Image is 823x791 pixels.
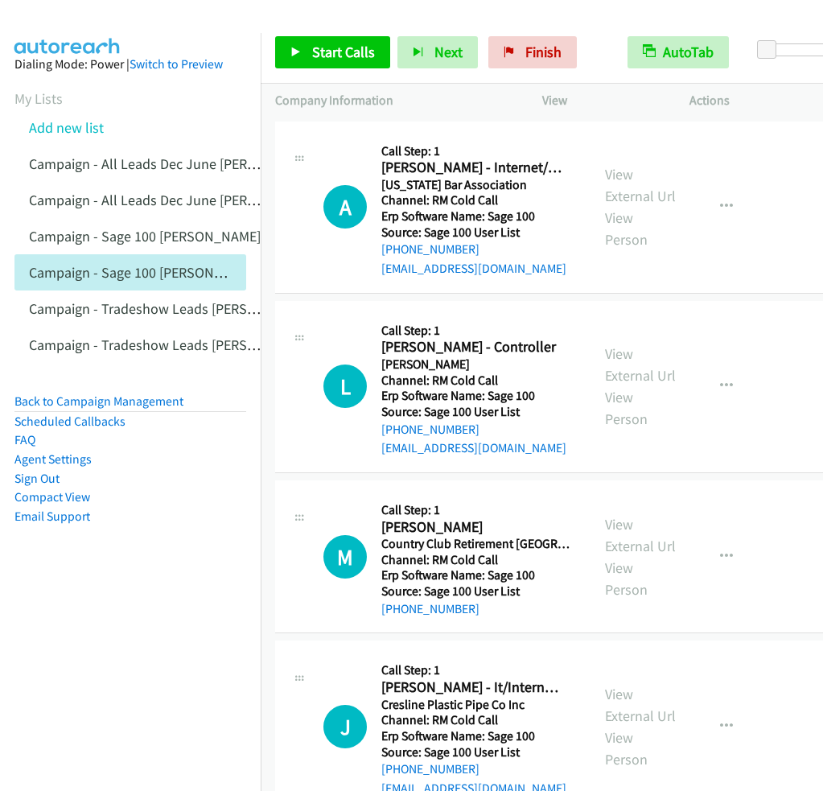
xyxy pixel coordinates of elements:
[14,414,126,429] a: Scheduled Callbacks
[14,432,35,447] a: FAQ
[397,36,478,68] button: Next
[488,36,577,68] a: Finish
[381,208,566,225] h5: Erp Software Name: Sage 100
[381,440,566,455] a: [EMAIL_ADDRESS][DOMAIN_NAME]
[381,552,576,568] h5: Channel: RM Cold Call
[381,744,566,760] h5: Source: Sage 100 User List
[605,208,648,249] a: View Person
[381,373,566,389] h5: Channel: RM Cold Call
[381,536,576,552] h5: Country Club Retirement [GEOGRAPHIC_DATA][PERSON_NAME]
[381,261,566,276] a: [EMAIL_ADDRESS][DOMAIN_NAME]
[323,705,367,748] div: The call is yet to be attempted
[381,404,566,420] h5: Source: Sage 100 User List
[689,91,809,110] p: Actions
[312,43,375,61] span: Start Calls
[323,185,367,229] div: The call is yet to be attempted
[605,728,648,768] a: View Person
[130,56,223,72] a: Switch to Preview
[323,535,367,579] div: The call is yet to be attempted
[14,89,63,108] a: My Lists
[605,165,676,205] a: View External Url
[29,118,104,137] a: Add new list
[29,263,307,282] a: Campaign - Sage 100 [PERSON_NAME] Cloned
[381,662,566,678] h5: Call Step: 1
[605,388,648,428] a: View Person
[323,365,367,408] h1: L
[542,91,661,110] p: View
[275,91,513,110] p: Company Information
[29,191,368,209] a: Campaign - All Leads Dec June [PERSON_NAME] Cloned
[605,558,648,599] a: View Person
[381,356,566,373] h5: [PERSON_NAME]
[29,336,360,354] a: Campaign - Tradeshow Leads [PERSON_NAME] Cloned
[381,338,563,356] h2: [PERSON_NAME] - Controller
[381,225,566,241] h5: Source: Sage 100 User List
[14,393,183,409] a: Back to Campaign Management
[605,685,676,725] a: View External Url
[381,241,479,257] a: [PHONE_NUMBER]
[14,509,90,524] a: Email Support
[29,299,313,318] a: Campaign - Tradeshow Leads [PERSON_NAME]
[381,761,479,777] a: [PHONE_NUMBER]
[14,451,92,467] a: Agent Settings
[14,471,60,486] a: Sign Out
[29,227,261,245] a: Campaign - Sage 100 [PERSON_NAME]
[381,678,563,697] h2: [PERSON_NAME] - It/Internet Support
[275,36,390,68] a: Start Calls
[381,422,479,437] a: [PHONE_NUMBER]
[628,36,729,68] button: AutoTab
[381,177,566,193] h5: [US_STATE] Bar Association
[381,697,566,713] h5: Cresline Plastic Pipe Co Inc
[381,601,479,616] a: [PHONE_NUMBER]
[381,583,576,599] h5: Source: Sage 100 User List
[434,43,463,61] span: Next
[381,567,576,583] h5: Erp Software Name: Sage 100
[323,535,367,579] h1: M
[605,344,676,385] a: View External Url
[381,192,566,208] h5: Channel: RM Cold Call
[323,185,367,229] h1: A
[323,365,367,408] div: The call is yet to be attempted
[14,55,246,74] div: Dialing Mode: Power |
[14,489,90,505] a: Compact View
[381,159,563,177] h2: [PERSON_NAME] - Internet/It Svc Co Ordinator
[381,502,576,518] h5: Call Step: 1
[605,515,676,555] a: View External Url
[381,323,566,339] h5: Call Step: 1
[381,388,566,404] h5: Erp Software Name: Sage 100
[381,728,566,744] h5: Erp Software Name: Sage 100
[381,518,563,537] h2: [PERSON_NAME]
[29,154,321,173] a: Campaign - All Leads Dec June [PERSON_NAME]
[381,143,566,159] h5: Call Step: 1
[525,43,562,61] span: Finish
[323,705,367,748] h1: J
[381,712,566,728] h5: Channel: RM Cold Call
